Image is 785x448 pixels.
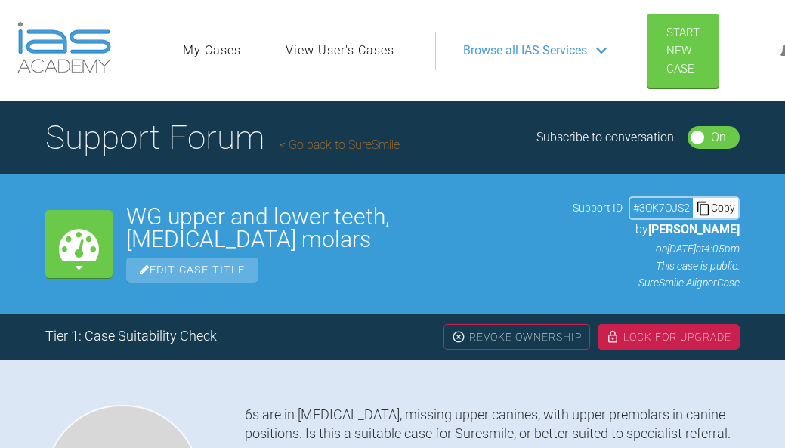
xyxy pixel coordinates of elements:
img: close.456c75e0.svg [452,330,465,344]
p: SureSmile Aligner Case [573,274,740,291]
span: Start New Case [666,26,700,76]
div: Revoke Ownership [443,324,590,350]
a: View User's Cases [286,41,394,60]
a: My Cases [183,41,241,60]
div: Subscribe to conversation [536,128,674,147]
span: Edit Case Title [126,258,258,283]
img: lock.6dc949b6.svg [606,330,620,344]
h2: WG upper and lower teeth, [MEDICAL_DATA] molars [126,205,559,251]
a: Go back to SureSmile [280,137,400,152]
div: Tier 1: Case Suitability Check [45,326,217,348]
div: Copy [693,198,738,218]
div: Lock For Upgrade [598,324,740,350]
p: This case is public. [573,258,740,274]
h1: Support Forum [45,111,400,164]
p: by [573,220,740,239]
div: On [711,128,726,147]
img: logo-light.3e3ef733.png [17,22,111,73]
div: # 3OK7OJS2 [630,199,693,216]
p: on [DATE] at 4:05pm [573,240,740,257]
a: Start New Case [647,14,719,88]
span: Browse all IAS Services [463,41,587,60]
span: Support ID [573,199,623,216]
span: [PERSON_NAME] [648,222,740,236]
